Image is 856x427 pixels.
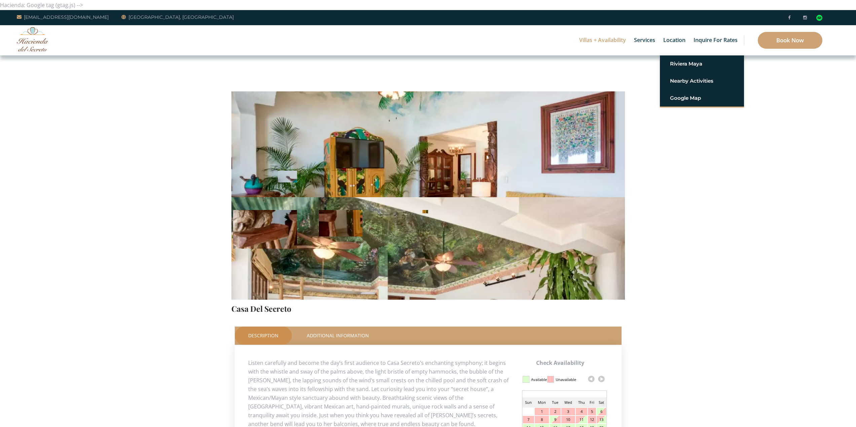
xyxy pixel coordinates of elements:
div: Unavailable [556,374,576,385]
div: 9 [550,416,561,423]
div: 11 [576,416,588,423]
div: Available [531,374,547,385]
a: Book Now [758,32,822,49]
td: Fri [588,397,596,408]
a: Riviera Maya [670,58,734,70]
td: Sat [596,397,606,408]
td: Thu [575,397,588,408]
td: Tue [549,397,561,408]
div: 12 [588,416,596,423]
div: 7 [523,416,534,423]
a: [GEOGRAPHIC_DATA], [GEOGRAPHIC_DATA] [121,13,234,21]
div: 13 [597,416,606,423]
div: Read traveler reviews on Tripadvisor [816,15,822,21]
a: Additional Information [293,327,382,345]
a: Google Map [670,92,734,104]
a: Villas + Availability [576,25,629,55]
div: 2 [550,408,561,415]
img: Tripadvisor_logomark.svg [816,15,822,21]
td: Wed [561,397,575,408]
img: IMG_0225-1024x683-1-1000x667.jpg.webp [231,39,625,301]
a: Nearby Activities [670,75,734,87]
div: 5 [588,408,596,415]
a: [EMAIL_ADDRESS][DOMAIN_NAME] [17,13,109,21]
div: 4 [576,408,588,415]
div: 3 [561,408,575,415]
td: Sun [522,397,535,408]
div: 1 [535,408,549,415]
div: 8 [535,416,549,423]
div: 10 [561,416,575,423]
a: Casa Del Secreto [231,303,291,314]
a: Inquire for Rates [690,25,741,55]
td: Mon [534,397,549,408]
a: Description [235,327,292,345]
img: Awesome Logo [17,27,49,51]
div: 6 [597,408,606,415]
a: Services [631,25,659,55]
a: Location [660,25,689,55]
